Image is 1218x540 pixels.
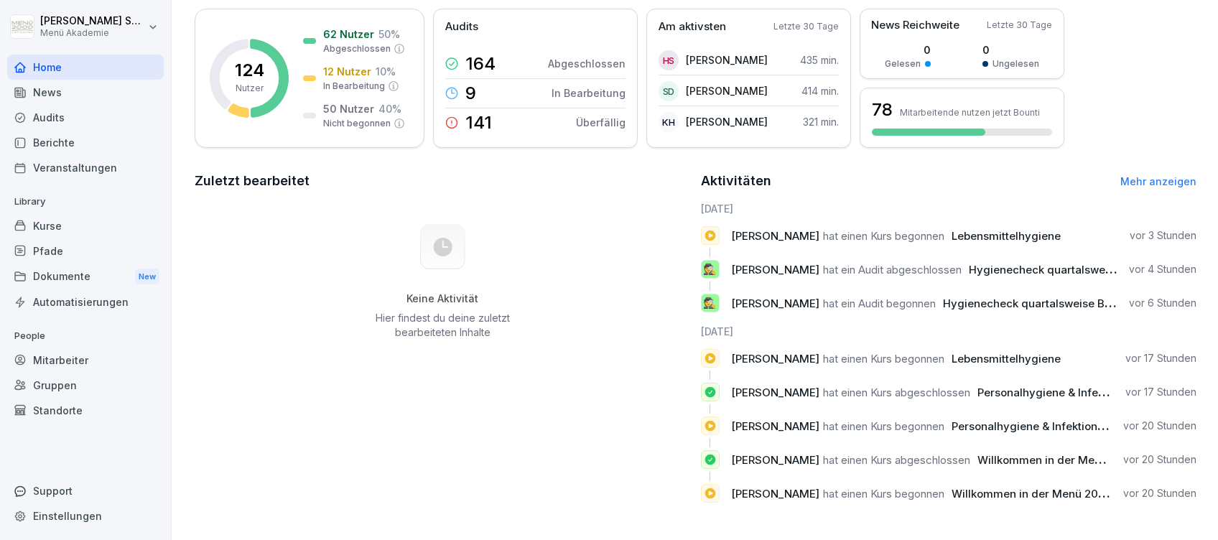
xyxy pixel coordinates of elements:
p: 50 Nutzer [323,101,374,116]
p: Nicht begonnen [323,117,391,130]
p: Mitarbeitende nutzen jetzt Bounti [900,107,1040,118]
p: vor 20 Stunden [1123,452,1196,467]
a: Standorte [7,398,164,423]
h6: [DATE] [701,324,1197,339]
a: DokumenteNew [7,264,164,290]
a: Veranstaltungen [7,155,164,180]
span: hat einen Kurs begonnen [823,352,944,366]
div: Home [7,55,164,80]
p: vor 20 Stunden [1123,486,1196,501]
span: hat einen Kurs abgeschlossen [823,386,970,399]
p: 62 Nutzer [323,27,374,42]
p: News Reichweite [871,17,959,34]
span: Personalhygiene & Infektionsschutz [952,419,1138,433]
p: People [7,325,164,348]
a: Audits [7,105,164,130]
h3: 78 [872,98,893,122]
p: Gelesen [885,57,921,70]
p: vor 20 Stunden [1123,419,1196,433]
p: 12 Nutzer [323,64,371,79]
a: Gruppen [7,373,164,398]
p: 0 [885,42,931,57]
p: Audits [445,19,478,35]
p: In Bearbeitung [323,80,385,93]
p: Abgeschlossen [323,42,391,55]
span: hat einen Kurs begonnen [823,419,944,433]
p: Am aktivsten [659,19,726,35]
p: Letzte 30 Tage [987,19,1052,32]
span: [PERSON_NAME] [731,386,819,399]
p: 164 [465,55,496,73]
p: 🕵️ [703,293,717,313]
p: [PERSON_NAME] Schülzke [40,15,145,27]
p: vor 6 Stunden [1129,296,1196,310]
p: Nutzer [236,82,264,95]
p: Abgeschlossen [548,56,626,71]
span: Lebensmittelhygiene [952,229,1061,243]
h6: [DATE] [701,201,1197,216]
a: News [7,80,164,105]
p: vor 3 Stunden [1130,228,1196,243]
p: Letzte 30 Tage [773,20,839,33]
div: Support [7,478,164,503]
p: Menü Akademie [40,28,145,38]
span: hat ein Audit begonnen [823,297,936,310]
span: [PERSON_NAME] [731,453,819,467]
p: vor 17 Stunden [1125,385,1196,399]
span: [PERSON_NAME] [731,297,819,310]
a: Pfade [7,238,164,264]
p: Library [7,190,164,213]
h2: Aktivitäten [701,171,771,191]
span: hat einen Kurs begonnen [823,487,944,501]
p: Überfällig [576,115,626,130]
p: 🕵️ [703,259,717,279]
h5: Keine Aktivität [370,292,515,305]
p: [PERSON_NAME] [686,114,768,129]
div: KH [659,112,679,132]
h2: Zuletzt bearbeitet [195,171,691,191]
a: Mitarbeiter [7,348,164,373]
a: Kurse [7,213,164,238]
p: 141 [465,114,492,131]
div: SD [659,81,679,101]
span: [PERSON_NAME] [731,352,819,366]
p: In Bearbeitung [552,85,626,101]
span: [PERSON_NAME] [731,487,819,501]
span: [PERSON_NAME] [731,419,819,433]
span: [PERSON_NAME] [731,263,819,276]
p: vor 4 Stunden [1129,262,1196,276]
span: hat ein Audit abgeschlossen [823,263,962,276]
span: hat einen Kurs begonnen [823,229,944,243]
p: 414 min. [801,83,839,98]
p: 124 [235,62,264,79]
p: vor 17 Stunden [1125,351,1196,366]
p: 50 % [378,27,400,42]
a: Automatisierungen [7,289,164,315]
div: Einstellungen [7,503,164,529]
p: [PERSON_NAME] [686,83,768,98]
span: Lebensmittelhygiene [952,352,1061,366]
p: 435 min. [800,52,839,67]
span: [PERSON_NAME] [731,229,819,243]
div: Dokumente [7,264,164,290]
p: Ungelesen [992,57,1039,70]
span: Personalhygiene & Infektionsschutz [977,386,1163,399]
a: Mehr anzeigen [1120,175,1196,187]
p: 9 [465,85,476,102]
p: 10 % [376,64,396,79]
p: 40 % [378,101,401,116]
div: HS [659,50,679,70]
span: hat einen Kurs abgeschlossen [823,453,970,467]
p: 0 [982,42,1039,57]
a: Berichte [7,130,164,155]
